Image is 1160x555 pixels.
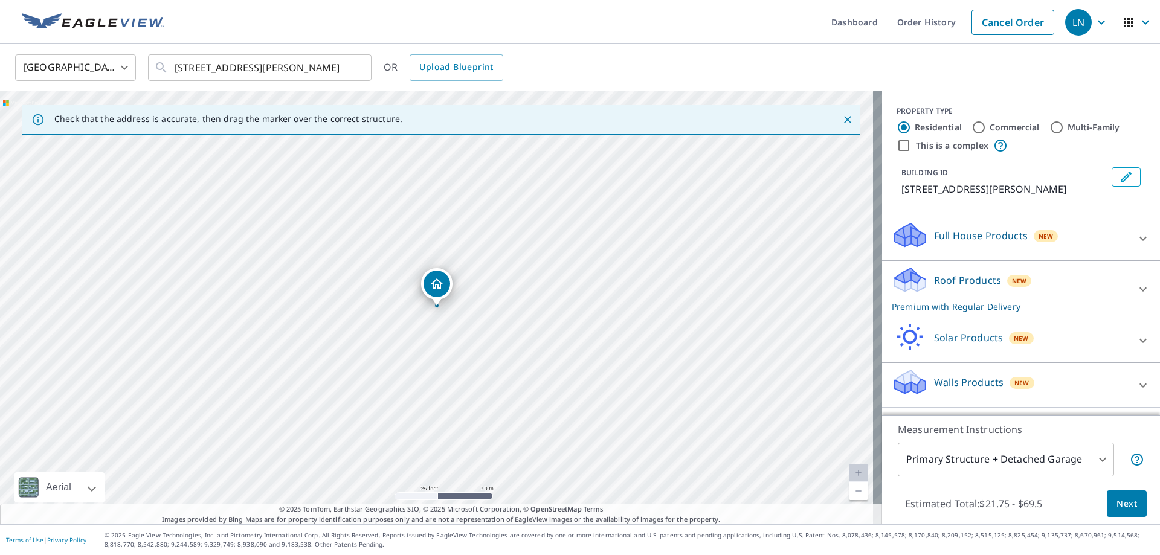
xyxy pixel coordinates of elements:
[14,472,105,502] div: Aerial
[898,422,1144,437] p: Measurement Instructions
[54,114,402,124] p: Check that the address is accurate, then drag the marker over the correct structure.
[279,504,604,515] span: © 2025 TomTom, Earthstar Geographics SIO, © 2025 Microsoft Corporation, ©
[849,482,868,500] a: Current Level 20, Zoom Out
[105,531,1154,549] p: © 2025 Eagle View Technologies, Inc. and Pictometry International Corp. All Rights Reserved. Repo...
[410,54,503,81] a: Upload Blueprint
[895,490,1052,517] p: Estimated Total: $21.75 - $69.5
[892,323,1150,358] div: Solar ProductsNew
[1012,276,1027,286] span: New
[901,167,948,178] p: BUILDING ID
[934,375,1004,390] p: Walls Products
[42,472,75,502] div: Aerial
[1107,490,1147,518] button: Next
[934,330,1003,345] p: Solar Products
[15,51,136,85] div: [GEOGRAPHIC_DATA]
[47,536,86,544] a: Privacy Policy
[421,268,453,306] div: Dropped pin, building 1, Residential property, 29 Adams St Acton, MA 01720
[175,51,347,85] input: Search by address or latitude-longitude
[1014,333,1029,343] span: New
[840,112,855,127] button: Close
[1112,167,1141,187] button: Edit building 1
[1130,452,1144,467] span: Your report will include the primary structure and a detached garage if one exists.
[1068,121,1120,133] label: Multi-Family
[419,60,493,75] span: Upload Blueprint
[901,182,1107,196] p: [STREET_ADDRESS][PERSON_NAME]
[384,54,503,81] div: OR
[990,121,1040,133] label: Commercial
[584,504,604,513] a: Terms
[1039,231,1054,241] span: New
[1014,378,1029,388] span: New
[1065,9,1092,36] div: LN
[22,13,164,31] img: EV Logo
[971,10,1054,35] a: Cancel Order
[934,273,1001,287] p: Roof Products
[898,443,1114,476] div: Primary Structure + Detached Garage
[897,106,1145,117] div: PROPERTY TYPE
[934,228,1028,243] p: Full House Products
[6,536,86,544] p: |
[1116,496,1137,512] span: Next
[530,504,581,513] a: OpenStreetMap
[892,300,1129,313] p: Premium with Regular Delivery
[916,140,988,152] label: This is a complex
[915,121,962,133] label: Residential
[892,266,1150,313] div: Roof ProductsNewPremium with Regular Delivery
[892,221,1150,255] div: Full House ProductsNew
[6,536,43,544] a: Terms of Use
[892,368,1150,402] div: Walls ProductsNew
[849,464,868,482] a: Current Level 20, Zoom In Disabled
